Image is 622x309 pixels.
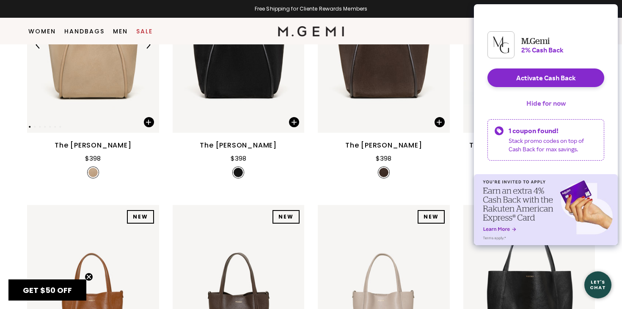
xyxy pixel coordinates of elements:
div: $398 [231,153,246,164]
img: v_7396704387131_SWATCH_50x.jpg [234,168,243,177]
div: NEW [272,210,300,224]
img: Next Arrow [144,41,152,49]
div: The [PERSON_NAME] [200,140,277,150]
div: The Lola Small Convertible Tote [469,140,589,150]
span: GET $50 OFF [23,285,72,295]
div: $398 [376,153,391,164]
img: v_7396704288827_SWATCH_50x.jpg [88,168,98,177]
div: NEW [418,210,445,224]
div: The [PERSON_NAME] [345,140,422,150]
img: M.Gemi [278,26,344,36]
img: Previous Arrow [34,41,42,49]
a: Women [28,28,56,35]
div: The [PERSON_NAME] [55,140,132,150]
img: v_7396704518203_SWATCH_50x.jpg [379,168,388,177]
div: Let's Chat [584,279,611,290]
div: $398 [85,153,101,164]
a: Handbags [64,28,105,35]
div: NEW [127,210,154,224]
button: Close teaser [85,273,93,281]
a: Sale [136,28,153,35]
div: GET $50 OFFClose teaser [8,279,86,301]
a: Men [113,28,128,35]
